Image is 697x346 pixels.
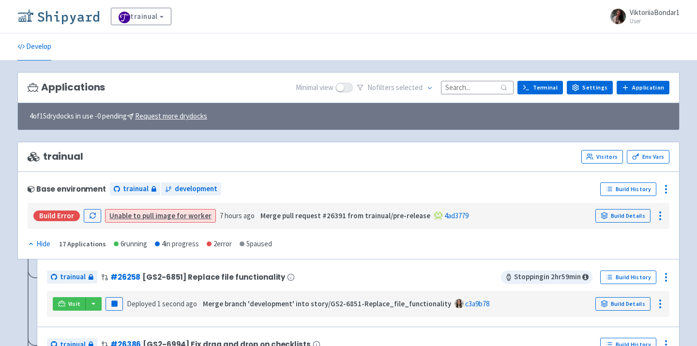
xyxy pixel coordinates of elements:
span: trainual [60,271,86,283]
img: Shipyard logo [17,9,99,24]
div: Base environment [28,185,106,193]
span: [GS2-6851] Replace file functionality [142,273,285,281]
a: ViktoriiaBondar1 User [605,9,680,24]
span: 4 of 15 drydocks in use - 0 pending [30,111,207,122]
a: Visitors [581,150,623,164]
span: Deployed [127,299,197,308]
span: trainual [28,151,83,162]
a: Unable to pull image for worker [109,211,212,220]
button: Hide [28,239,51,250]
a: development [161,182,221,196]
strong: Merge branch 'development' into story/GS2-6851-Replace_file_functionality [203,299,451,308]
div: 4 in progress [155,239,199,250]
strong: Merge pull request #26391 from trainual/pre-release [260,211,430,220]
a: Application [617,81,669,94]
div: 2 error [207,239,232,250]
small: User [630,18,680,24]
span: Minimal view [296,82,333,93]
a: Visit [53,297,86,311]
div: 6 running [114,239,147,250]
time: 1 second ago [157,299,197,308]
a: Build Details [595,297,651,311]
span: trainual [123,183,149,195]
a: trainual [47,271,97,284]
time: 7 hours ago [220,211,255,220]
span: development [175,183,217,195]
span: ViktoriiaBondar1 [630,8,680,17]
span: Stopping in 2 hr 59 min [501,271,592,284]
a: Settings [567,81,613,94]
a: c3a9b78 [465,299,489,308]
input: Search... [441,81,514,94]
div: 17 Applications [59,239,106,250]
a: Terminal [517,81,563,94]
a: Build Details [595,209,651,223]
a: trainual [111,8,171,25]
div: Hide [28,239,50,250]
a: 4ad3779 [444,211,469,220]
a: trainual [110,182,160,196]
u: Request more drydocks [135,111,207,120]
h3: Applications [28,82,105,93]
button: Pause [106,297,123,311]
div: Build Error [33,211,80,221]
a: Env Vars [627,150,669,164]
span: Visit [68,300,81,308]
span: selected [396,83,423,92]
a: #26258 [110,272,140,282]
span: No filter s [367,82,423,93]
div: 5 paused [240,239,272,250]
a: Develop [17,33,51,60]
a: Build History [600,271,656,284]
a: Build History [600,182,656,196]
